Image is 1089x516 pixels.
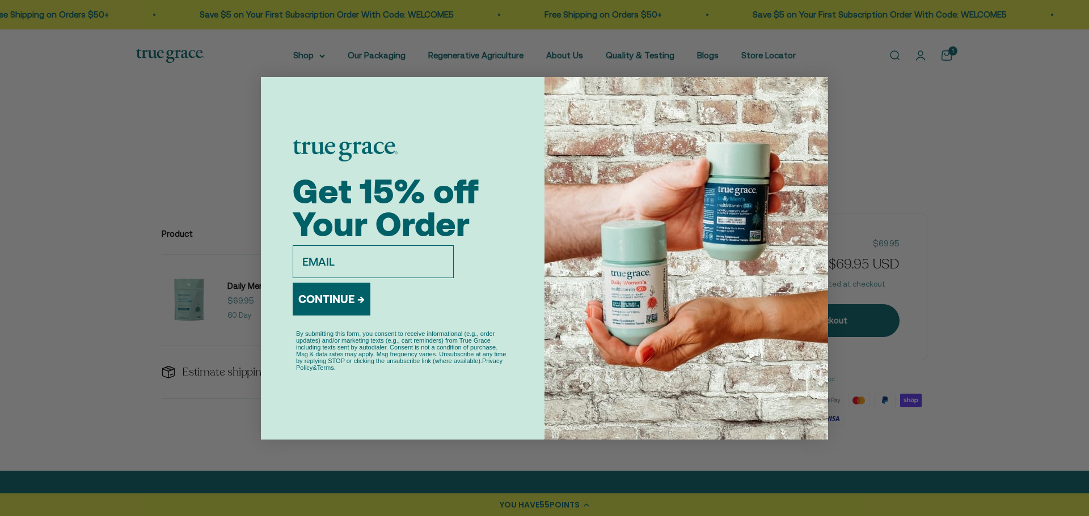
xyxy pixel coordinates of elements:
[296,330,509,371] p: By submitting this form, you consent to receive informational (e.g., order updates) and/or market...
[293,140,398,161] img: logo placeholder
[804,82,824,101] button: Close dialog
[293,172,479,244] span: Get 15% off Your Order
[544,77,828,440] img: ea6db371-f0a2-4b66-b0cf-f62b63694141.jpeg
[293,283,370,315] button: CONTINUE →
[296,357,503,371] a: Privacy Policy
[293,245,454,278] input: EMAIL
[317,364,334,371] a: Terms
